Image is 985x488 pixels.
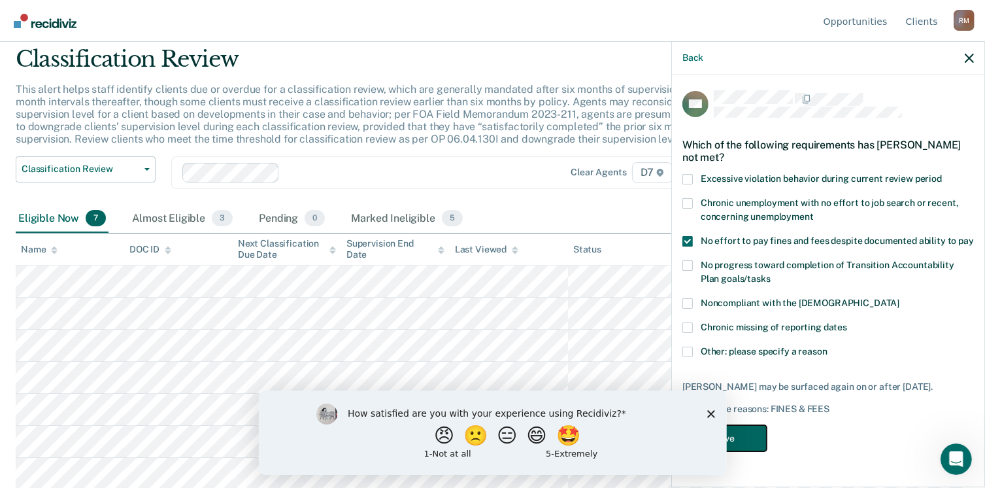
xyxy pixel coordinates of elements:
[238,238,336,260] div: Next Classification Due Date
[22,164,139,175] span: Classification Review
[682,128,974,174] div: Which of the following requirements has [PERSON_NAME] not met?
[455,244,518,255] div: Last Viewed
[259,391,727,475] iframe: Survey by Kim from Recidiviz
[129,244,171,255] div: DOC ID
[16,46,754,83] div: Classification Review
[701,235,974,246] span: No effort to pay fines and fees despite documented ability to pay
[682,52,703,63] button: Back
[941,444,972,475] iframe: Intercom live chat
[701,260,954,284] span: No progress toward completion of Transition Accountability Plan goals/tasks
[129,205,235,234] div: Almost Eligible
[573,244,601,255] div: Status
[954,10,975,31] button: Profile dropdown button
[701,322,847,332] span: Chronic missing of reporting dates
[348,205,465,234] div: Marked Ineligible
[682,404,974,415] div: Not eligible reasons: FINES & FEES
[701,198,959,222] span: Chronic unemployment with no effort to job search or recent, concerning unemployment
[212,210,233,227] span: 3
[86,210,106,227] span: 7
[305,210,325,227] span: 0
[16,205,109,234] div: Eligible Now
[571,167,626,178] div: Clear agents
[16,83,746,146] p: This alert helps staff identify clients due or overdue for a classification review, which are gen...
[632,162,673,183] span: D7
[682,381,974,392] div: [PERSON_NAME] may be surfaced again on or after [DATE].
[701,346,827,357] span: Other: please specify a reason
[21,244,58,255] div: Name
[701,173,942,184] span: Excessive violation behavior during current review period
[256,205,327,234] div: Pending
[14,14,76,28] img: Recidiviz
[701,298,899,308] span: Noncompliant with the [DEMOGRAPHIC_DATA]
[346,238,444,260] div: Supervision End Date
[442,210,463,227] span: 5
[954,10,975,31] div: R M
